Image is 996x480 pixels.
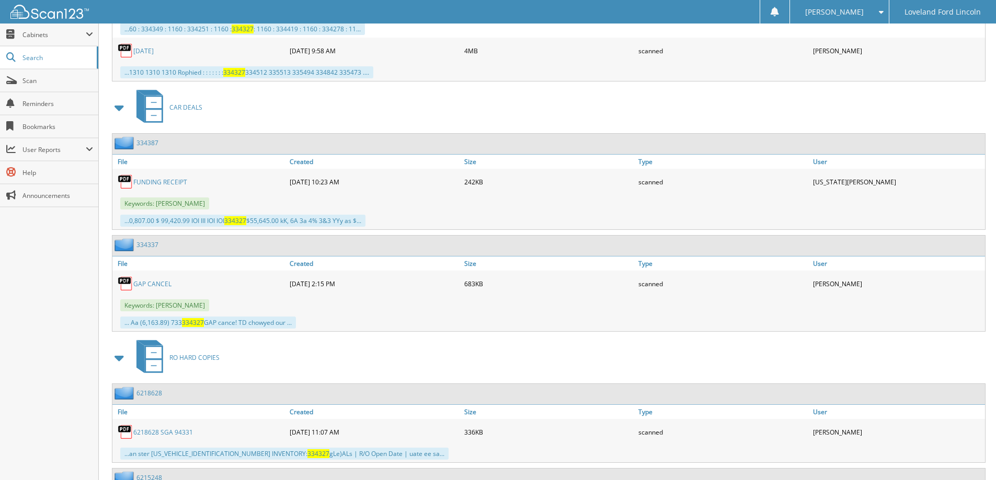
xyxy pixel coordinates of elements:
span: 334327 [182,318,204,327]
div: ...an ster [US_VEHICLE_IDENTIFICATION_NUMBER] INVENTORY: gLe)ALs | R/O Open Date | uate ee sa... [120,448,449,460]
a: [DATE] [133,46,154,55]
span: Reminders [22,99,93,108]
span: Cabinets [22,30,86,39]
a: 6218628 [136,389,162,397]
img: PDF.png [118,276,133,291]
div: [DATE] 11:07 AM [287,422,462,442]
span: [PERSON_NAME] [805,9,864,15]
div: ...1310 1310 1310 Rophied : : : : : : : 334512 335513 335494 334842 335473 .... [120,66,373,78]
a: Created [287,256,462,271]
span: Loveland Ford Lincoln [905,9,981,15]
span: 334327 [224,216,246,225]
div: scanned [636,171,810,192]
span: Scan [22,76,93,85]
a: User [810,155,985,169]
iframe: Chat Widget [944,430,996,480]
div: [PERSON_NAME] [810,40,985,61]
div: scanned [636,273,810,294]
img: folder2.png [115,387,136,400]
a: Type [636,405,810,419]
div: [DATE] 9:58 AM [287,40,462,61]
a: Size [462,405,636,419]
span: 334327 [307,449,329,458]
a: 6218628 SGA 94331 [133,428,193,437]
span: RO HARD COPIES [169,353,220,362]
span: Keywords: [PERSON_NAME] [120,197,209,209]
span: Announcements [22,191,93,200]
a: 334337 [136,240,158,249]
div: 336KB [462,422,636,442]
div: ...0,807.00 $ 99,420.99 IOI III IOI IOI $55,645.00 kK, 6A 3a 4% 3&3 YYy as $... [120,215,365,227]
span: Keywords: [PERSON_NAME] [120,299,209,311]
div: 242KB [462,171,636,192]
a: FUNDING RECEIPT [133,178,187,186]
a: File [112,405,287,419]
div: [DATE] 2:15 PM [287,273,462,294]
img: scan123-logo-white.svg [10,5,89,19]
a: RO HARD COPIES [130,337,220,378]
span: 334327 [232,25,254,33]
a: 334387 [136,138,158,147]
span: 334327 [223,68,245,77]
span: Search [22,53,91,62]
div: scanned [636,422,810,442]
a: GAP CANCEL [133,279,171,288]
a: File [112,256,287,271]
a: File [112,155,287,169]
span: CAR DEALS [169,103,202,112]
img: PDF.png [118,174,133,190]
div: [DATE] 10:23 AM [287,171,462,192]
div: ... Aa (6,163.89) 733 GAP cance! TD chowyed our ... [120,317,296,329]
div: [US_STATE][PERSON_NAME] [810,171,985,192]
span: Help [22,168,93,177]
a: Type [636,155,810,169]
a: Created [287,405,462,419]
a: CAR DEALS [130,87,202,128]
div: [PERSON_NAME] [810,273,985,294]
a: Size [462,155,636,169]
img: PDF.png [118,43,133,58]
div: 683KB [462,273,636,294]
div: scanned [636,40,810,61]
a: Size [462,256,636,271]
div: [PERSON_NAME] [810,422,985,442]
a: User [810,256,985,271]
span: User Reports [22,145,86,154]
a: Type [636,256,810,271]
span: Bookmarks [22,122,93,131]
div: 4MB [462,40,636,61]
a: Created [287,155,462,169]
img: folder2.png [115,238,136,251]
img: PDF.png [118,424,133,440]
a: User [810,405,985,419]
img: folder2.png [115,136,136,149]
div: ...60 : 334349 : 1160 : 334251 : 1160 : : 1160 : 334419 : 1160 : 334278 : 11... [120,23,365,35]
